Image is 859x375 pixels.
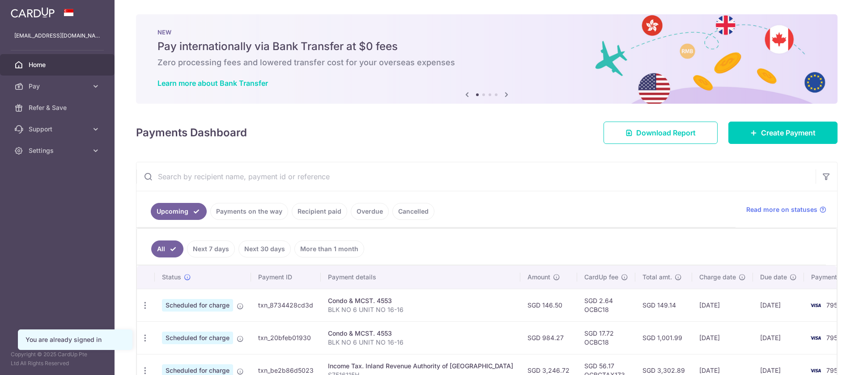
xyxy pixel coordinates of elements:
span: Refer & Save [29,103,88,112]
th: Payment details [321,265,520,289]
td: SGD 149.14 [635,289,692,321]
a: Recipient paid [292,203,347,220]
a: Overdue [351,203,389,220]
span: Status [162,273,181,282]
a: Payments on the way [210,203,288,220]
td: SGD 17.72 OCBC18 [577,321,635,354]
td: [DATE] [692,289,753,321]
p: [EMAIL_ADDRESS][DOMAIN_NAME] [14,31,100,40]
a: Cancelled [392,203,434,220]
td: SGD 984.27 [520,321,577,354]
span: Charge date [699,273,736,282]
a: Download Report [604,122,718,144]
td: SGD 146.50 [520,289,577,321]
span: Support [29,125,88,134]
h5: Pay internationally via Bank Transfer at $0 fees [157,39,816,54]
a: Learn more about Bank Transfer [157,79,268,88]
td: [DATE] [692,321,753,354]
td: SGD 2.64 OCBC18 [577,289,635,321]
th: Payment ID [251,265,321,289]
span: Scheduled for charge [162,299,233,312]
td: txn_20bfeb01930 [251,321,321,354]
img: Bank Card [807,333,825,343]
img: Bank Card [807,300,825,311]
a: Read more on statuses [746,205,826,214]
span: 7954 [826,301,842,309]
img: Bank transfer banner [136,14,838,104]
span: 7954 [826,334,842,341]
span: Due date [760,273,787,282]
a: Next 7 days [187,240,235,257]
h4: Payments Dashboard [136,125,247,141]
td: SGD 1,001.99 [635,321,692,354]
span: Create Payment [761,127,816,138]
div: Condo & MCST. 4553 [328,296,513,305]
span: Total amt. [642,273,672,282]
td: txn_8734428cd3d [251,289,321,321]
a: Upcoming [151,203,207,220]
span: Settings [29,146,88,155]
span: Home [29,60,88,69]
a: Create Payment [728,122,838,144]
span: Amount [527,273,550,282]
p: BLK NO 6 UNIT NO 16-16 [328,338,513,347]
span: Read more on statuses [746,205,817,214]
span: CardUp fee [584,273,618,282]
a: More than 1 month [294,240,364,257]
span: Pay [29,82,88,91]
iframe: Opens a widget where you can find more information [802,348,850,371]
div: You are already signed in [26,335,125,344]
div: Income Tax. Inland Revenue Authority of [GEOGRAPHIC_DATA] [328,362,513,371]
span: Download Report [636,127,696,138]
p: NEW [157,29,816,36]
span: Scheduled for charge [162,332,233,344]
td: [DATE] [753,321,804,354]
a: All [151,240,183,257]
p: BLK NO 6 UNIT NO 16-16 [328,305,513,314]
img: CardUp [11,7,55,18]
h6: Zero processing fees and lowered transfer cost for your overseas expenses [157,57,816,68]
div: Condo & MCST. 4553 [328,329,513,338]
td: [DATE] [753,289,804,321]
input: Search by recipient name, payment id or reference [136,162,816,191]
a: Next 30 days [238,240,291,257]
